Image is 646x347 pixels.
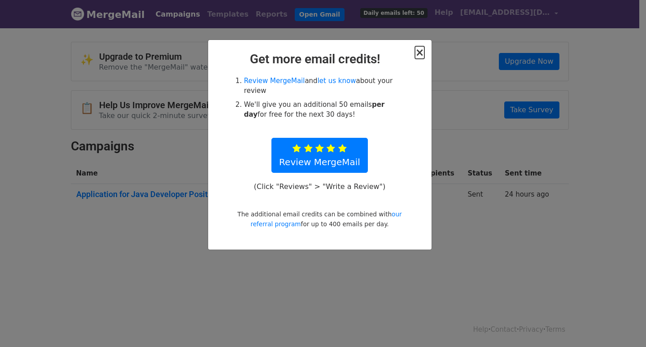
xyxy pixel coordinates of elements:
[244,101,384,119] strong: per day
[318,77,356,85] a: let us know
[249,182,390,191] p: (Click "Reviews" > "Write a Review")
[215,52,424,67] h2: Get more email credits!
[244,77,305,85] a: Review MergeMail
[244,100,406,120] li: We'll give you an additional 50 emails for free for the next 30 days!
[415,46,424,59] span: ×
[244,76,406,96] li: and about your review
[237,211,402,228] small: The additional email credits can be combined with for up to 400 emails per day.
[271,138,368,173] a: Review MergeMail
[415,47,424,58] button: Close
[601,304,646,347] iframe: Chat Widget
[250,211,402,228] a: our referral program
